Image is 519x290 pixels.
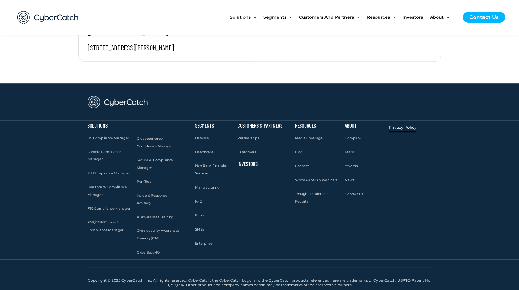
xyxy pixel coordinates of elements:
a: AI Awareness Training [137,213,174,221]
a: US Compliance Manager [88,134,129,142]
span: Blog [295,150,303,154]
span: Menu Toggle [251,4,256,30]
a: Secure AI Compliance Manager [137,156,182,172]
a: Public [195,212,205,219]
span: EU Compliance Manager [88,171,129,175]
a: Partnerships [238,134,259,142]
h2: Customers & Partners [238,124,289,128]
h2: Segments [195,124,231,128]
a: Pen-Test [137,178,151,185]
span: Contact Us [345,192,363,196]
a: Healthcare [195,148,213,156]
span: Non-Bank Financial Services [195,163,227,175]
span: Menu Toggle [286,4,292,30]
a: Non-Bank Financial Services [195,162,231,177]
a: Incident Response Advisory [137,192,182,207]
span: CyberSavvyIQ [137,250,159,254]
span: About [430,4,444,30]
a: Enterprise [195,240,212,247]
h2: Copyright © 2025 CyberCatch, Inc. All rights reserved. CyberCatch, the CyberCatch Logo, and the C... [88,278,432,288]
span: US Compliance Manager [88,136,129,140]
a: Blog [295,148,303,156]
span: Thought Leadership Reports [295,192,329,204]
a: Contact Us [463,12,505,23]
span: Enterprise [195,241,212,246]
a: Defense [195,134,209,142]
a: FAR/CMMC Level 1 Compliance Manager [88,219,131,234]
span: Defense [195,136,209,140]
img: CyberCatch [11,5,85,30]
span: Healthcare [195,150,213,154]
a: Podcast [295,162,309,170]
a: Canada Compliance Manager [88,148,131,163]
a: News [345,176,354,184]
span: Manufacturing [195,185,219,189]
span: Pen-Test [137,179,151,184]
a: Customers [238,148,256,156]
a: Media Coverage [295,134,323,142]
span: Secure AI Compliance Manager [137,158,173,170]
span: Menu Toggle [390,4,395,30]
span: Media Coverage [295,136,323,140]
span: Healthcare Compliance Manager [88,185,127,197]
span: Company [345,136,361,140]
span: Cryptocurrency Compliance Manager [137,136,173,148]
span: SMBs [195,227,204,231]
a: Company [345,134,361,142]
a: Awards [345,162,358,170]
a: SMBs [195,226,204,233]
nav: Site Navigation: New Main Menu [230,4,457,30]
span: Canada Compliance Manager [88,150,121,162]
span: White Papers & Webinars [295,178,338,182]
span: Customers [238,150,256,154]
span: Podcast [295,164,309,168]
h2: Solutions [88,124,131,128]
a: Contact Us [345,190,363,198]
span: News [345,178,354,182]
span: Resources [367,4,390,30]
span: Menu Toggle [354,4,360,30]
a: Thought Leadership Reports [295,190,339,205]
h2: Resources [295,124,339,128]
h2: About [345,124,383,128]
span: Customers and Partners [299,4,354,30]
span: Solutions [230,4,251,30]
span: Menu Toggle [444,4,449,30]
a: Investors [403,4,430,30]
span: AI Awareness Training [137,215,174,219]
a: CyberSavvyIQ [137,249,159,256]
span: Investors [403,4,423,30]
span: K-12 [195,199,201,204]
a: Investors [238,161,258,167]
a: Healthcare Compliance Manager [88,183,131,199]
a: Cybersecurity Awareness Training (CAT) [137,227,182,242]
a: EU Compliance Manager [88,170,129,177]
span: Incident Response Advisory [137,193,167,205]
span: Cybersecurity Awareness Training (CAT) [137,228,179,240]
a: Cryptocurrency Compliance Manager [137,135,182,150]
a: FTC Compliance Manager [88,205,131,212]
span: Awards [345,164,358,168]
span: Segments [263,4,286,30]
span: Privacy Policy [389,125,416,130]
a: Manufacturing [195,184,219,191]
a: Privacy Policy [389,124,416,131]
span: Team [345,150,354,154]
span: Public [195,213,205,217]
a: White Papers & Webinars [295,176,338,184]
span: FTC Compliance Manager [88,206,131,211]
h2: [STREET_ADDRESS][PERSON_NAME] [88,43,244,52]
a: Team [345,148,354,156]
span: FAR/CMMC Level 1 Compliance Manager [88,220,124,232]
a: K-12 [195,198,201,205]
span: Partnerships [238,136,259,140]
